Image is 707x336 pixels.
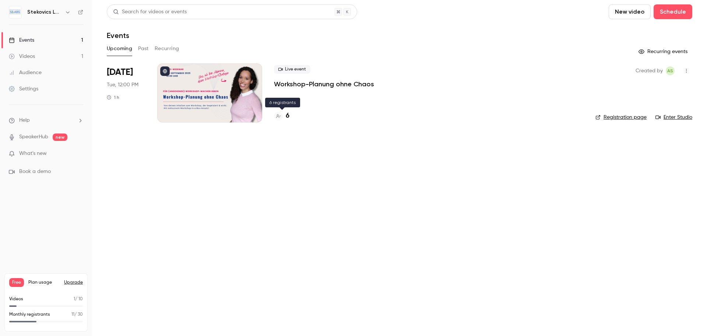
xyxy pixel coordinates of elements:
[19,117,30,124] span: Help
[107,94,119,100] div: 1 h
[107,63,145,122] div: Oct 28 Tue, 12:00 PM (Europe/Berlin)
[71,311,83,318] p: / 30
[636,66,663,75] span: Created by
[9,278,24,287] span: Free
[9,6,21,18] img: Stekovics LABS
[274,80,374,89] a: Workshop-Planung ohne Chaos
[9,311,50,318] p: Monthly registrants
[9,69,42,76] div: Audience
[274,65,310,74] span: Live event
[9,37,34,44] div: Events
[138,43,149,55] button: Past
[609,4,651,19] button: New video
[595,114,647,121] a: Registration page
[27,8,62,16] h6: Stekovics LABS
[635,46,692,58] button: Recurring events
[71,312,74,317] span: 11
[9,85,38,93] div: Settings
[107,31,129,40] h1: Events
[107,81,138,89] span: Tue, 12:00 PM
[28,280,60,285] span: Plan usage
[655,114,692,121] a: Enter Studio
[654,4,692,19] button: Schedule
[9,53,35,60] div: Videos
[9,117,83,124] li: help-dropdown-opener
[155,43,179,55] button: Recurring
[666,66,675,75] span: Adamma Stekovics
[286,111,289,121] h4: 6
[107,66,133,78] span: [DATE]
[19,133,48,141] a: SpeakerHub
[74,297,75,301] span: 1
[113,8,187,16] div: Search for videos or events
[107,43,132,55] button: Upcoming
[274,111,289,121] a: 6
[19,168,51,176] span: Book a demo
[9,296,23,302] p: Videos
[53,134,67,141] span: new
[19,150,47,157] span: What's new
[667,66,673,75] span: AS
[64,280,83,285] button: Upgrade
[74,296,83,302] p: / 10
